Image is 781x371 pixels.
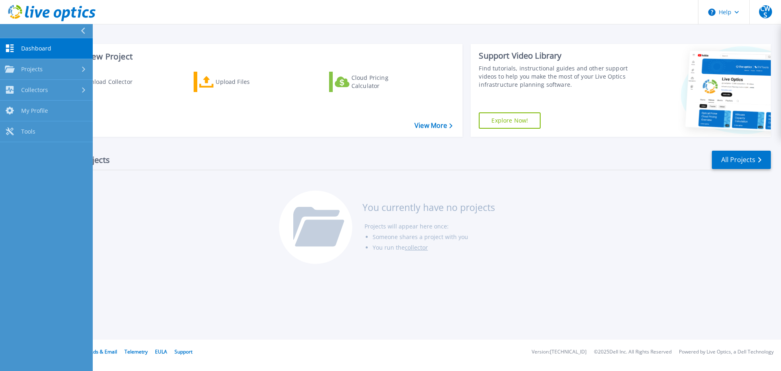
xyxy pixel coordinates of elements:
a: EULA [155,348,167,355]
div: Cloud Pricing Calculator [351,74,417,90]
span: Dashboard [21,45,51,52]
li: Version: [TECHNICAL_ID] [532,349,587,355]
a: Telemetry [124,348,148,355]
div: Support Video Library [479,50,632,61]
span: CWS [759,5,772,18]
li: Projects will appear here once: [364,221,495,232]
a: All Projects [712,151,771,169]
li: © 2025 Dell Inc. All Rights Reserved [594,349,672,355]
a: collector [405,244,428,251]
li: Powered by Live Optics, a Dell Technology [679,349,774,355]
a: Explore Now! [479,112,541,129]
a: View More [414,122,452,130]
li: Someone shares a project with you [373,232,495,242]
h3: You currently have no projects [362,203,495,212]
span: Collectors [21,86,48,94]
a: Cloud Pricing Calculator [329,72,420,92]
a: Ads & Email [90,348,117,355]
li: You run the [373,242,495,253]
span: My Profile [21,107,48,114]
span: Projects [21,66,43,73]
div: Find tutorials, instructional guides and other support videos to help you make the most of your L... [479,64,632,89]
a: Download Collector [58,72,148,92]
a: Upload Files [194,72,284,92]
a: Support [175,348,192,355]
div: Download Collector [79,74,144,90]
div: Upload Files [216,74,281,90]
span: Tools [21,128,35,135]
h3: Start a New Project [58,52,452,61]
